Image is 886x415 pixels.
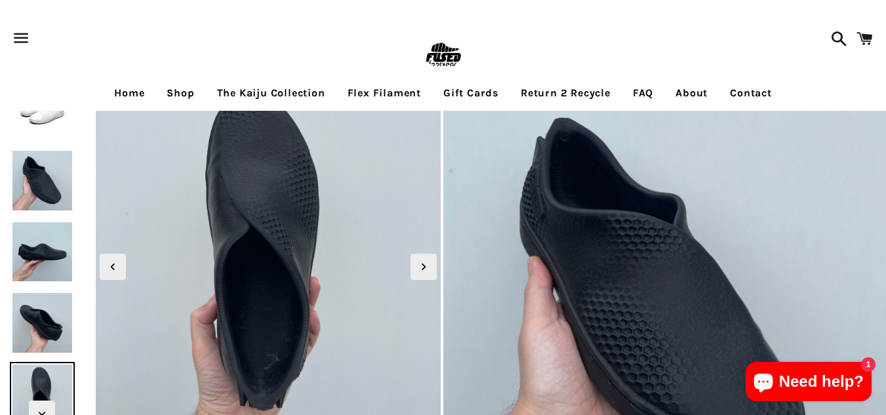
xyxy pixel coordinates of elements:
[742,362,876,405] inbox-online-store-chat: Shopify online store chat
[511,77,620,109] a: Return 2 Recycle
[411,254,437,280] div: Next slide
[720,77,782,109] a: Contact
[157,77,204,109] a: Shop
[422,34,464,77] img: FUSEDfootwear
[100,254,126,280] div: Previous slide
[623,77,663,109] a: FAQ
[433,77,508,109] a: Gift Cards
[207,77,335,109] a: The Kaiju Collection
[10,220,75,285] img: [3D printed Shoes] - lightweight custom 3dprinted shoes sneakers sandals fused footwear
[104,77,154,109] a: Home
[338,77,431,109] a: Flex Filament
[10,148,75,213] img: [3D printed Shoes] - lightweight custom 3dprinted shoes sneakers sandals fused footwear
[666,77,717,109] a: About
[10,290,75,355] img: [3D printed Shoes] - lightweight custom 3dprinted shoes sneakers sandals fused footwear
